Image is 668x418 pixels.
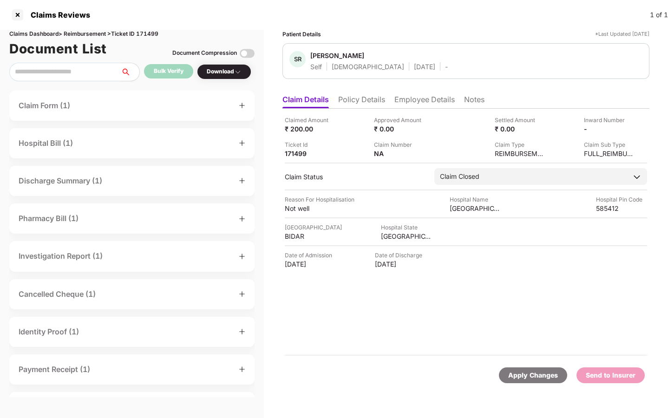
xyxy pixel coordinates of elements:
li: Claim Details [282,95,329,108]
div: Bulk Verify [154,67,183,76]
div: Patient Details [282,30,321,39]
h1: Document List [9,39,107,59]
span: plus [239,216,245,222]
div: [GEOGRAPHIC_DATA] [285,223,342,232]
div: Claim Closed [440,171,479,182]
div: Claim Sub Type [584,140,635,149]
div: Reason For Hospitalisation [285,195,354,204]
div: [DATE] [285,260,336,268]
button: search [120,63,140,81]
div: ₹ 0.00 [495,124,546,133]
div: Apply Changes [508,370,558,380]
div: 171499 [285,149,336,158]
div: [GEOGRAPHIC_DATA] [GEOGRAPHIC_DATA] [450,204,501,213]
div: FULL_REIMBURSEMENT [584,149,635,158]
div: Identity Proof (1) [19,326,79,338]
div: Pharmacy Bill (1) [19,213,79,224]
div: *Last Updated [DATE] [595,30,649,39]
div: Claim Type [495,140,546,149]
div: ₹ 200.00 [285,124,336,133]
div: Approved Amount [374,116,425,124]
div: [DATE] [414,62,435,71]
img: svg+xml;base64,PHN2ZyBpZD0iVG9nZ2xlLTMyeDMyIiB4bWxucz0iaHR0cDovL3d3dy53My5vcmcvMjAwMC9zdmciIHdpZH... [240,46,255,61]
li: Employee Details [394,95,455,108]
span: plus [239,140,245,146]
div: Date of Discharge [375,251,426,260]
div: [DEMOGRAPHIC_DATA] [332,62,404,71]
div: Hospital State [381,223,432,232]
div: Download [207,67,242,76]
div: Ticket Id [285,140,336,149]
span: plus [239,328,245,335]
div: Hospital Bill (1) [19,137,73,149]
img: svg+xml;base64,PHN2ZyBpZD0iRHJvcGRvd24tMzJ4MzIiIHhtbG5zPSJodHRwOi8vd3d3LnczLm9yZy8yMDAwL3N2ZyIgd2... [234,68,242,76]
div: [GEOGRAPHIC_DATA] [381,232,432,241]
div: Send to Insurer [586,370,635,380]
div: Investigation Report (1) [19,250,103,262]
div: SR [289,51,306,67]
span: search [120,68,139,76]
div: Inward Number [584,116,635,124]
div: Settled Amount [495,116,546,124]
span: plus [239,177,245,184]
li: Notes [464,95,485,108]
div: Cancelled Cheque (1) [19,288,96,300]
div: 585412 [596,204,647,213]
div: Payment Receipt (1) [19,364,90,375]
div: Not well [285,204,336,213]
img: downArrowIcon [632,172,642,182]
div: Claimed Amount [285,116,336,124]
span: plus [239,291,245,297]
div: [PERSON_NAME] [310,51,364,60]
div: Discharge Summary (1) [19,175,102,187]
div: 1 of 1 [650,10,668,20]
div: BIDAR [285,232,336,241]
div: Date of Admission [285,251,336,260]
div: - [584,124,635,133]
div: Claims Dashboard > Reimbursement > Ticket ID 171499 [9,30,255,39]
div: Self [310,62,322,71]
span: plus [239,253,245,260]
div: Claim Status [285,172,425,181]
div: NA [374,149,425,158]
div: ₹ 0.00 [374,124,425,133]
div: Claims Reviews [25,10,90,20]
div: REIMBURSEMENT [495,149,546,158]
li: Policy Details [338,95,385,108]
div: Claim Form (1) [19,100,70,111]
div: Hospital Name [450,195,501,204]
span: plus [239,366,245,372]
div: Hospital Pin Code [596,195,647,204]
span: plus [239,102,245,109]
div: Document Compression [172,49,237,58]
div: Claim Number [374,140,425,149]
div: [DATE] [375,260,426,268]
div: - [445,62,448,71]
